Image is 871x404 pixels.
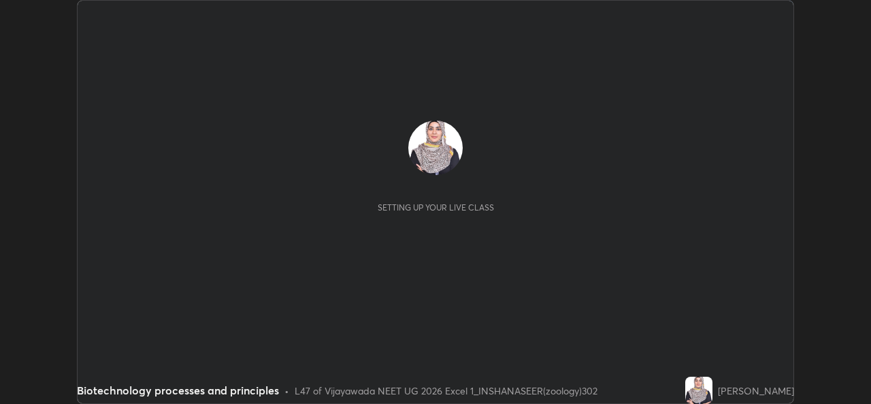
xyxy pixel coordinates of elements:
img: 3c4f97c72e6748aabd04d9ef22bb8fc5.jpg [408,121,463,175]
div: Biotechnology processes and principles [77,382,279,399]
img: 3c4f97c72e6748aabd04d9ef22bb8fc5.jpg [685,377,712,404]
div: • [284,384,289,398]
div: Setting up your live class [378,202,494,213]
div: [PERSON_NAME] [718,384,794,398]
div: L47 of Vijayawada NEET UG 2026 Excel 1_INSHANASEER(zoology)302 [295,384,597,398]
